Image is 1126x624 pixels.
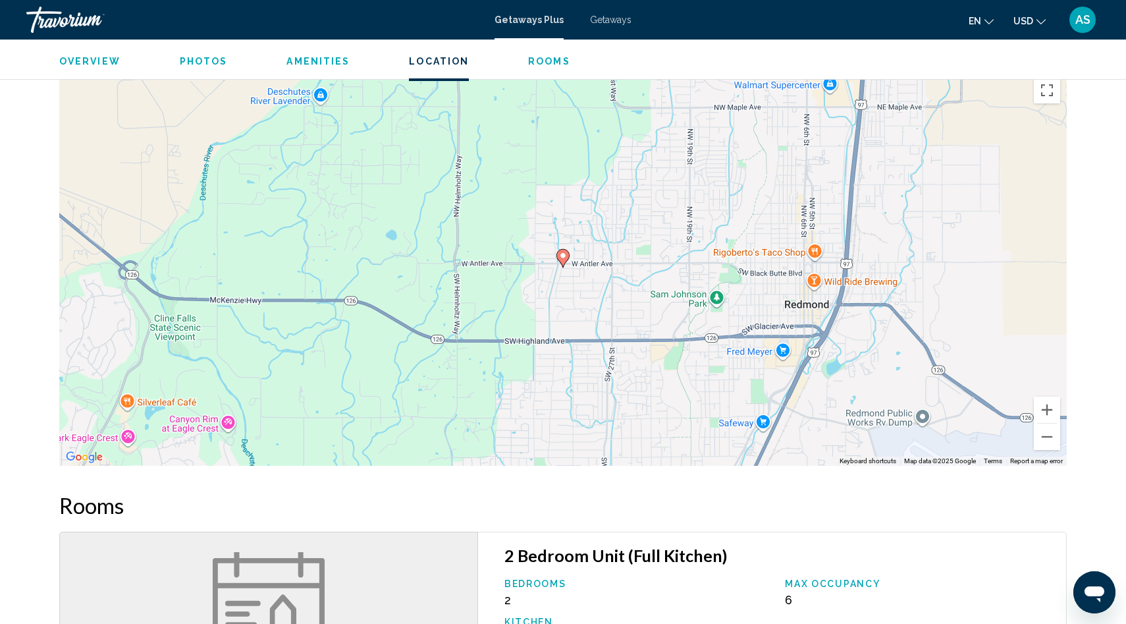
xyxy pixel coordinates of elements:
a: Open this area in Google Maps (opens a new window) [63,449,106,466]
a: Getaways [590,14,631,25]
button: Zoom in [1034,397,1060,423]
button: Keyboard shortcuts [840,457,896,466]
span: USD [1013,16,1033,26]
button: Location [409,55,469,67]
span: Amenities [286,56,350,67]
button: Toggle fullscreen view [1034,77,1060,103]
button: Photos [180,55,228,67]
span: 6 [785,593,792,607]
p: Max Occupancy [785,579,1053,589]
span: en [969,16,981,26]
a: Getaways Plus [495,14,564,25]
span: Overview [59,56,121,67]
a: Report a map error [1010,457,1063,465]
button: Overview [59,55,121,67]
button: Zoom out [1034,424,1060,450]
h3: 2 Bedroom Unit (Full Kitchen) [504,546,1053,565]
button: Rooms [528,55,570,67]
span: Location [409,56,469,67]
h2: Rooms [59,492,1067,519]
span: Map data ©2025 Google [904,457,976,465]
a: Travorium [26,7,481,33]
a: Terms [984,457,1002,465]
button: Change language [969,11,994,30]
span: 2 [504,593,511,607]
button: Amenities [286,55,350,67]
span: Photos [180,56,228,67]
img: Google [63,449,106,466]
span: Rooms [528,56,570,67]
span: AS [1075,13,1090,26]
button: Change currency [1013,11,1046,30]
p: Bedrooms [504,579,772,589]
iframe: Button to launch messaging window [1073,571,1115,613]
button: User Menu [1065,6,1100,34]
